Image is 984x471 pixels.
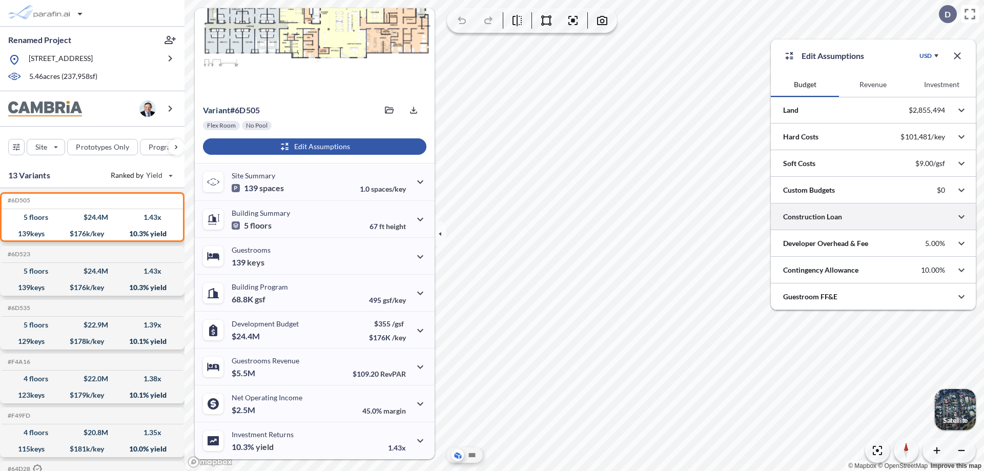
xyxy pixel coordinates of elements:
p: Satellite [943,416,968,424]
p: $355 [369,319,406,328]
button: Investment [908,72,976,97]
img: BrandImage [8,101,82,117]
p: Developer Overhead & Fee [783,238,868,249]
button: Budget [771,72,839,97]
p: 5 [232,220,272,231]
span: floors [250,220,272,231]
h5: Click to copy the code [6,304,30,312]
button: Switcher ImageSatellite [935,389,976,430]
p: 5.00% [925,239,945,248]
span: ft [379,222,384,231]
span: /key [392,333,406,342]
p: [STREET_ADDRESS] [29,53,93,66]
span: height [386,222,406,231]
p: Guestrooms Revenue [232,356,299,365]
h5: Click to copy the code [6,251,30,258]
p: $0 [937,186,945,195]
p: Custom Budgets [783,185,835,195]
p: Site Summary [232,171,275,180]
p: Prototypes Only [76,142,129,152]
div: USD [919,52,932,60]
span: gsf [255,294,265,304]
span: yield [256,442,274,452]
p: 139 [232,183,284,193]
p: Development Budget [232,319,299,328]
button: Site Plan [466,449,478,461]
p: 5.46 acres ( 237,958 sf) [29,71,97,83]
p: 495 [369,296,406,304]
span: spaces [259,183,284,193]
p: $2.5M [232,405,257,415]
a: Improve this map [931,462,981,469]
img: Switcher Image [935,389,976,430]
button: Aerial View [452,449,464,461]
span: RevPAR [380,370,406,378]
p: 68.8K [232,294,265,304]
p: $101,481/key [900,132,945,141]
span: margin [383,406,406,415]
p: 67 [370,222,406,231]
p: 13 Variants [8,169,50,181]
span: gsf/key [383,296,406,304]
button: Site [27,139,65,155]
button: Prototypes Only [67,139,138,155]
p: Investment Returns [232,430,294,439]
p: Building Summary [232,209,290,217]
p: 1.0 [360,185,406,193]
p: $24.4M [232,331,261,341]
span: Variant [203,105,230,115]
button: Program [140,139,195,155]
p: Building Program [232,282,288,291]
p: Site [35,142,47,152]
img: user logo [139,100,156,117]
p: # 6d505 [203,105,260,115]
p: Guestroom FF&E [783,292,837,302]
h5: Click to copy the code [6,412,30,419]
a: Mapbox [848,462,876,469]
a: OpenStreetMap [878,462,928,469]
p: 1.43x [388,443,406,452]
span: spaces/key [371,185,406,193]
a: Mapbox homepage [188,456,233,468]
p: Contingency Allowance [783,265,858,275]
button: Edit Assumptions [203,138,426,155]
p: $176K [369,333,406,342]
span: keys [247,257,264,268]
span: Yield [146,170,163,180]
p: $9.00/gsf [915,159,945,168]
h5: Click to copy the code [6,197,30,204]
p: Net Operating Income [232,393,302,402]
p: Program [149,142,177,152]
p: 139 [232,257,264,268]
p: Edit Assumptions [802,50,864,62]
p: 45.0% [362,406,406,415]
p: 10.3% [232,442,274,452]
p: $2,855,494 [909,106,945,115]
span: /gsf [392,319,404,328]
p: $109.20 [353,370,406,378]
p: No Pool [246,121,268,130]
p: Hard Costs [783,132,818,142]
p: Renamed Project [8,34,71,46]
button: Ranked by Yield [102,167,179,183]
p: Guestrooms [232,245,271,254]
p: Soft Costs [783,158,815,169]
h5: Click to copy the code [6,358,30,365]
p: D [945,10,951,19]
p: $5.5M [232,368,257,378]
button: Revenue [839,72,907,97]
p: Land [783,105,798,115]
p: Flex Room [207,121,236,130]
p: 10.00% [921,265,945,275]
